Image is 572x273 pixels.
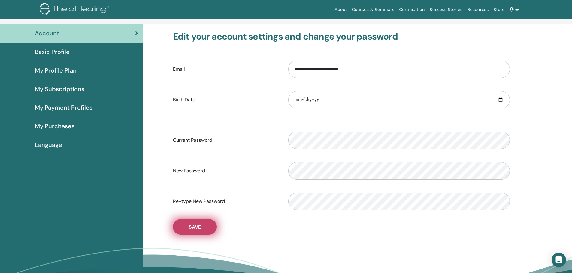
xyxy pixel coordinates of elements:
[168,94,284,105] label: Birth Date
[173,31,510,42] h3: Edit your account settings and change your password
[465,4,491,15] a: Resources
[168,64,284,75] label: Email
[35,140,62,149] span: Language
[189,224,201,230] span: Save
[332,4,349,15] a: About
[35,103,92,112] span: My Payment Profiles
[168,135,284,146] label: Current Password
[427,4,465,15] a: Success Stories
[350,4,397,15] a: Courses & Seminars
[35,122,74,131] span: My Purchases
[173,219,217,235] button: Save
[40,3,111,16] img: logo.png
[35,85,84,93] span: My Subscriptions
[35,29,59,38] span: Account
[552,253,566,267] div: Open Intercom Messenger
[35,47,70,56] span: Basic Profile
[168,196,284,207] label: Re-type New Password
[168,165,284,177] label: New Password
[35,66,77,75] span: My Profile Plan
[491,4,507,15] a: Store
[397,4,427,15] a: Certification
